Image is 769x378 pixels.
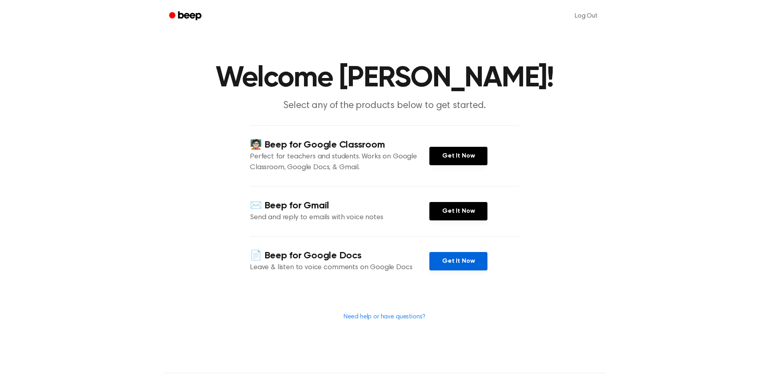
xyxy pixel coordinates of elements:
[429,202,487,220] a: Get It Now
[567,6,606,26] a: Log Out
[250,212,429,223] p: Send and reply to emails with voice notes
[231,99,538,112] p: Select any of the products below to get started.
[429,252,487,270] a: Get It Now
[250,138,429,152] h4: 🧑🏻‍🏫 Beep for Google Classroom
[429,147,487,165] a: Get It Now
[250,152,429,173] p: Perfect for teachers and students. Works on Google Classroom, Google Docs, & Gmail.
[250,199,429,212] h4: ✉️ Beep for Gmail
[163,8,209,24] a: Beep
[250,249,429,262] h4: 📄 Beep for Google Docs
[344,314,426,320] a: Need help or have questions?
[250,262,429,273] p: Leave & listen to voice comments on Google Docs
[179,64,590,93] h1: Welcome [PERSON_NAME]!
